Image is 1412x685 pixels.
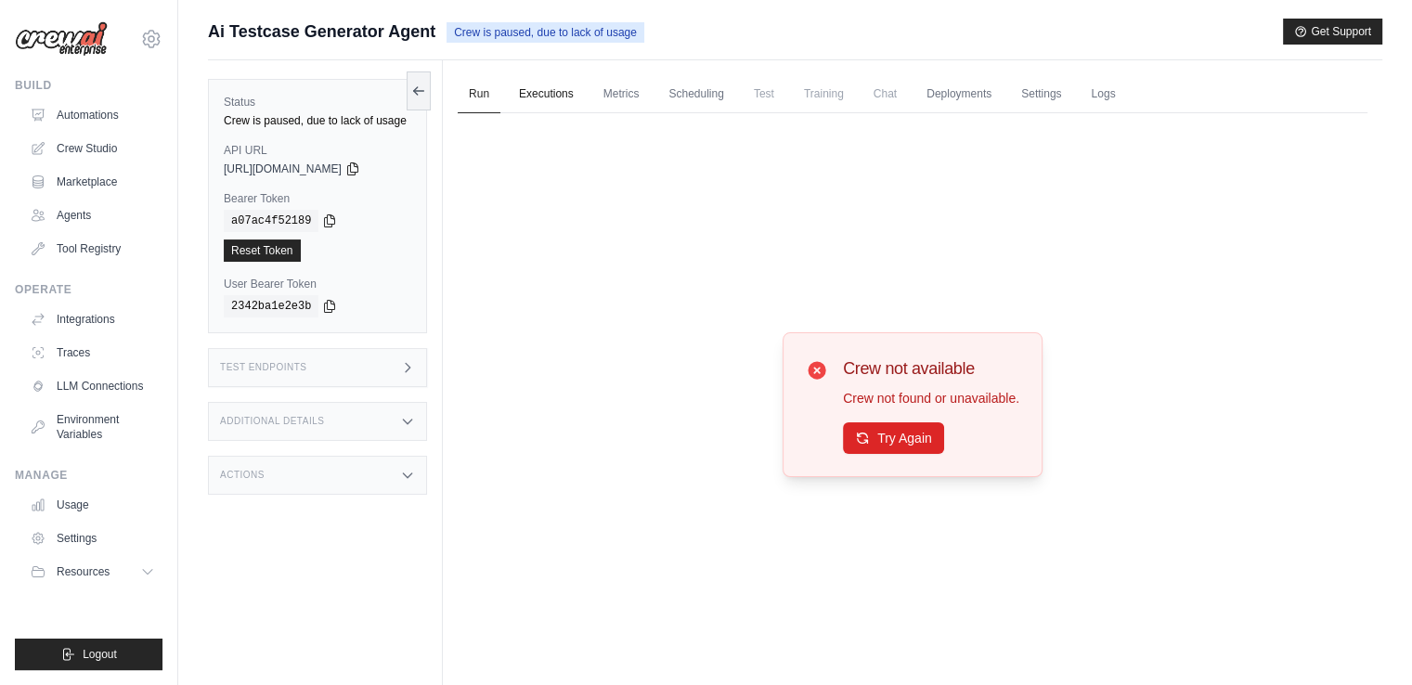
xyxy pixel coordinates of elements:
[57,564,110,579] span: Resources
[220,362,307,373] h3: Test Endpoints
[22,490,162,520] a: Usage
[1010,75,1072,114] a: Settings
[1283,19,1382,45] button: Get Support
[843,422,944,454] button: Try Again
[915,75,1003,114] a: Deployments
[22,134,162,163] a: Crew Studio
[15,468,162,483] div: Manage
[224,239,301,262] a: Reset Token
[22,304,162,334] a: Integrations
[592,75,651,114] a: Metrics
[22,371,162,401] a: LLM Connections
[447,22,644,43] span: Crew is paused, due to lack of usage
[22,523,162,553] a: Settings
[224,210,318,232] code: a07ac4f52189
[83,647,117,662] span: Logout
[1319,596,1412,685] iframe: Chat Widget
[843,389,1019,407] p: Crew not found or unavailable.
[224,143,411,158] label: API URL
[793,75,855,112] span: Training is not available until the deployment is complete
[22,167,162,197] a: Marketplace
[22,200,162,230] a: Agents
[657,75,734,114] a: Scheduling
[224,191,411,206] label: Bearer Token
[743,75,785,112] span: Test
[224,162,342,176] span: [URL][DOMAIN_NAME]
[224,113,411,128] div: Crew is paused, due to lack of usage
[22,234,162,264] a: Tool Registry
[15,78,162,93] div: Build
[224,295,318,317] code: 2342ba1e2e3b
[15,639,162,670] button: Logout
[22,338,162,368] a: Traces
[843,355,1019,381] h3: Crew not available
[15,21,108,57] img: Logo
[22,405,162,449] a: Environment Variables
[224,277,411,291] label: User Bearer Token
[508,75,585,114] a: Executions
[208,19,435,45] span: Ai Testcase Generator Agent
[22,100,162,130] a: Automations
[1080,75,1126,114] a: Logs
[15,282,162,297] div: Operate
[220,416,324,427] h3: Additional Details
[458,75,500,114] a: Run
[862,75,908,112] span: Chat is not available until the deployment is complete
[220,470,265,481] h3: Actions
[224,95,411,110] label: Status
[22,557,162,587] button: Resources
